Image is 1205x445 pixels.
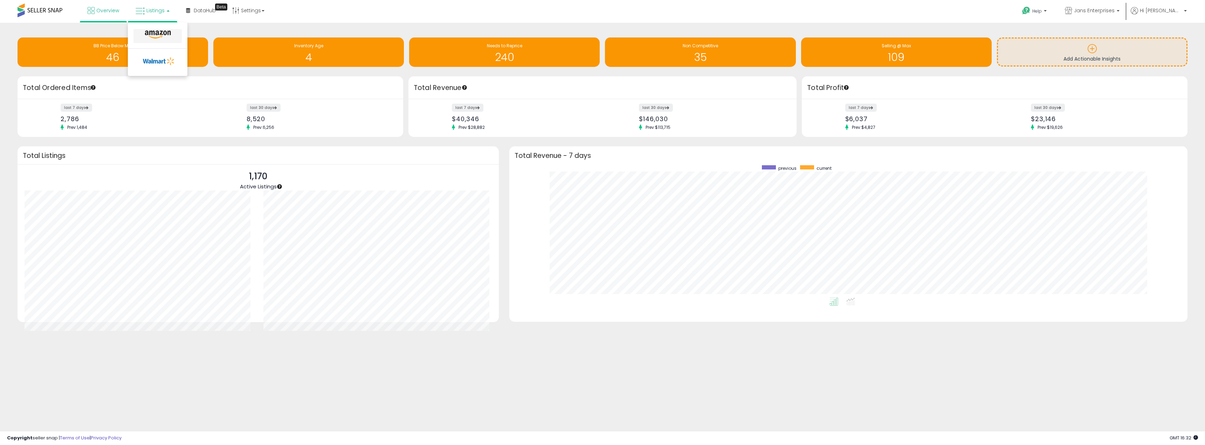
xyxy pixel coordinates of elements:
[882,43,911,49] span: Selling @ Max
[414,83,791,93] h3: Total Revenue
[1031,115,1175,123] div: $23,146
[452,104,483,112] label: last 7 days
[487,43,522,49] span: Needs to Reprice
[413,51,596,63] h1: 240
[515,153,1182,158] h3: Total Revenue - 7 days
[639,115,784,123] div: $146,030
[213,37,404,67] a: Inventory Age 4
[217,51,400,63] h1: 4
[250,124,278,130] span: Prev: 6,256
[247,115,391,123] div: 8,520
[61,104,92,112] label: last 7 days
[843,84,849,91] div: Tooltip anchor
[1063,55,1121,62] span: Add Actionable Insights
[96,7,119,14] span: Overview
[90,84,96,91] div: Tooltip anchor
[194,7,216,14] span: DataHub
[240,183,277,190] span: Active Listings
[1140,7,1182,14] span: Hi [PERSON_NAME]
[1032,8,1042,14] span: Help
[608,51,792,63] h1: 35
[94,43,132,49] span: BB Price Below Min
[215,4,227,11] div: Tooltip anchor
[1131,7,1187,23] a: Hi [PERSON_NAME]
[276,183,283,190] div: Tooltip anchor
[845,104,877,112] label: last 7 days
[1022,6,1031,15] i: Get Help
[452,115,597,123] div: $40,346
[18,37,208,67] a: BB Price Below Min 46
[247,104,281,112] label: last 30 days
[23,83,398,93] h3: Total Ordered Items
[848,124,879,130] span: Prev: $4,827
[61,115,205,123] div: 2,786
[240,170,277,183] p: 1,170
[605,37,796,67] a: Non Competitive 35
[409,37,600,67] a: Needs to Reprice 240
[455,124,488,130] span: Prev: $28,882
[461,84,468,91] div: Tooltip anchor
[642,124,674,130] span: Prev: $113,715
[1031,104,1065,112] label: last 30 days
[805,51,988,63] h1: 109
[817,165,832,171] span: current
[639,104,673,112] label: last 30 days
[998,39,1186,65] a: Add Actionable Insights
[1017,1,1054,23] a: Help
[146,7,165,14] span: Listings
[801,37,992,67] a: Selling @ Max 109
[23,153,494,158] h3: Total Listings
[1034,124,1066,130] span: Prev: $19,626
[21,51,205,63] h1: 46
[807,83,1182,93] h3: Total Profit
[1074,7,1115,14] span: Jans Enterprises
[294,43,323,49] span: Inventory Age
[845,115,990,123] div: $6,037
[778,165,797,171] span: previous
[64,124,91,130] span: Prev: 1,484
[683,43,718,49] span: Non Competitive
